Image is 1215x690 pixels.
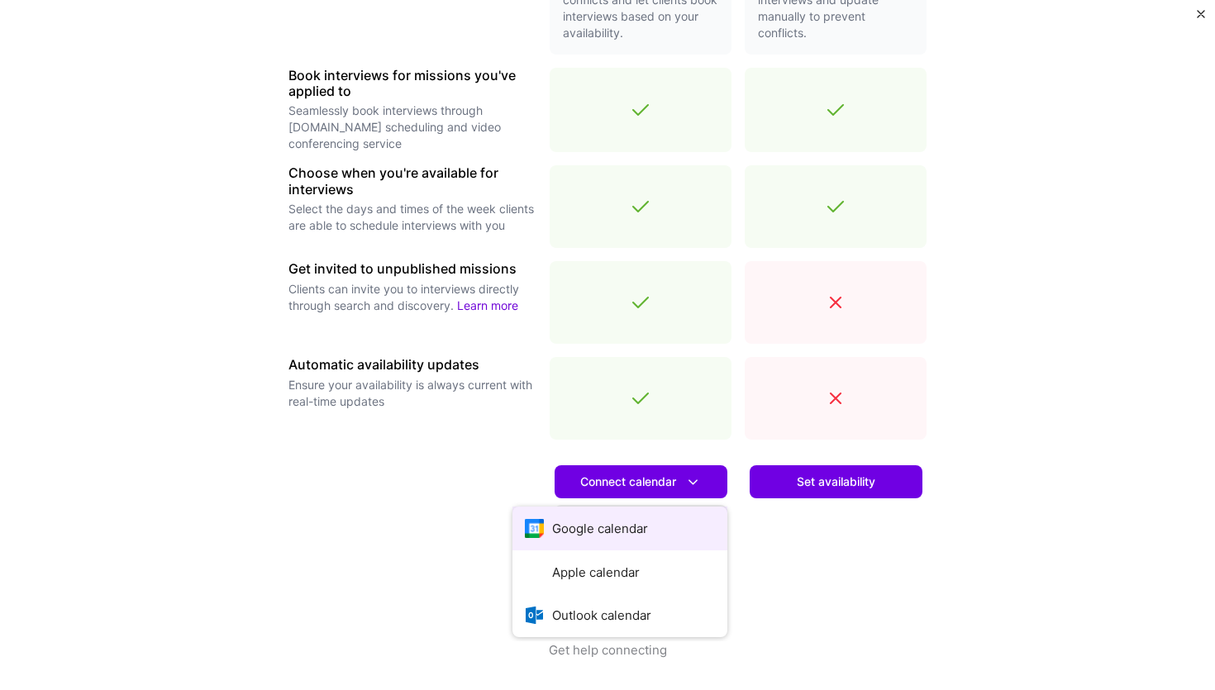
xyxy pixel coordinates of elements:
i: icon Google [525,519,544,538]
h3: Choose when you're available for interviews [288,165,536,197]
button: Set availability [750,465,922,498]
span: Connect calendar [580,473,702,491]
span: Set availability [797,473,875,490]
h3: Get invited to unpublished missions [288,261,536,277]
p: Ensure your availability is always current with real-time updates [288,377,536,410]
i: icon AppleCalendar [525,563,544,582]
button: Google calendar [512,507,727,550]
p: Select the days and times of the week clients are able to schedule interviews with you [288,201,536,234]
button: Outlook calendar [512,593,727,637]
button: Apple calendar [512,550,727,594]
i: icon DownArrowWhite [684,473,702,491]
a: Learn more [457,298,518,312]
i: icon OutlookCalendar [525,606,544,625]
a: Learn more [555,505,727,538]
p: Seamlessly book interviews through [DOMAIN_NAME] scheduling and video conferencing service [288,102,536,152]
p: Clients can invite you to interviews directly through search and discovery. [288,281,536,314]
h3: Book interviews for missions you've applied to [288,68,536,99]
h3: Automatic availability updates [288,357,536,373]
button: Connect calendar [555,465,727,498]
button: Close [1197,10,1205,27]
